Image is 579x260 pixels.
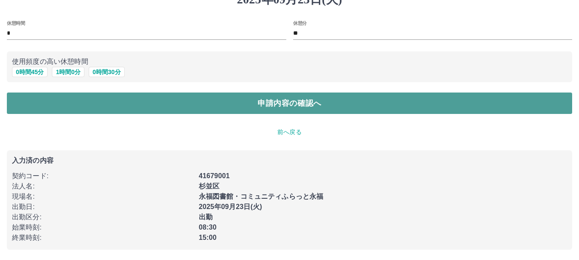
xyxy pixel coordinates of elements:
[12,57,567,67] p: 使用頻度の高い休憩時間
[12,233,194,243] p: 終業時刻 :
[12,202,194,212] p: 出勤日 :
[199,193,324,200] b: 永福図書館・コミュニティふらっと永福
[199,182,219,190] b: 杉並区
[199,203,262,210] b: 2025年09月23日(火)
[12,171,194,181] p: 契約コード :
[199,234,217,241] b: 15:00
[52,67,84,77] button: 1時間0分
[199,224,217,231] b: 08:30
[7,93,572,114] button: 申請内容の確認へ
[7,128,572,137] p: 前へ戻る
[199,213,213,221] b: 出勤
[12,157,567,164] p: 入力済の内容
[89,67,124,77] button: 0時間30分
[12,222,194,233] p: 始業時刻 :
[293,20,307,26] label: 休憩分
[12,181,194,191] p: 法人名 :
[7,20,25,26] label: 休憩時間
[12,191,194,202] p: 現場名 :
[12,212,194,222] p: 出勤区分 :
[12,67,48,77] button: 0時間45分
[199,172,230,179] b: 41679001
